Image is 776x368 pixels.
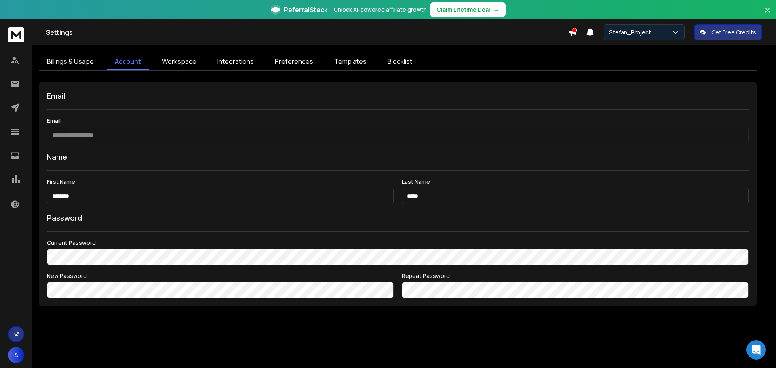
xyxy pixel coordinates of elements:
[380,53,420,70] a: Blocklist
[47,151,749,162] h1: Name
[334,6,427,14] p: Unlock AI-powered affiliate growth
[609,28,654,36] p: Stefan_Project
[430,2,506,17] button: Claim Lifetime Deal→
[46,27,568,37] h1: Settings
[267,53,321,70] a: Preferences
[284,5,327,15] span: ReferralStack
[493,6,499,14] span: →
[762,5,773,24] button: Close banner
[746,340,766,360] div: Open Intercom Messenger
[107,53,149,70] a: Account
[8,347,24,363] button: A
[711,28,756,36] p: Get Free Credits
[209,53,262,70] a: Integrations
[154,53,205,70] a: Workspace
[47,118,749,124] label: Email
[47,179,394,185] label: First Name
[47,240,749,246] label: Current Password
[326,53,375,70] a: Templates
[694,24,762,40] button: Get Free Credits
[39,53,102,70] a: Billings & Usage
[47,273,394,279] label: New Password
[402,273,749,279] label: Repeat Password
[402,179,749,185] label: Last Name
[47,90,749,101] h1: Email
[47,212,82,223] h1: Password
